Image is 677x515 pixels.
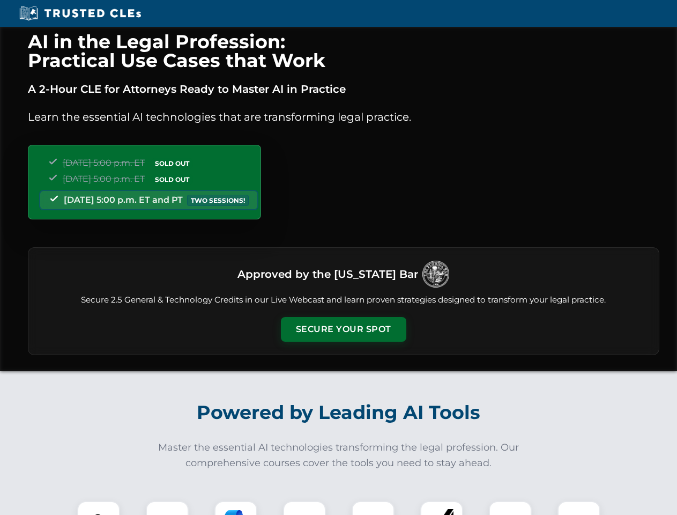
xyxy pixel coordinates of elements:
h3: Approved by the [US_STATE] Bar [237,264,418,284]
img: Trusted CLEs [16,5,144,21]
p: A 2-Hour CLE for Attorneys Ready to Master AI in Practice [28,80,659,98]
span: SOLD OUT [151,158,193,169]
span: [DATE] 5:00 p.m. ET [63,158,145,168]
span: SOLD OUT [151,174,193,185]
h2: Powered by Leading AI Tools [42,394,636,431]
p: Learn the essential AI technologies that are transforming legal practice. [28,108,659,126]
h1: AI in the Legal Profession: Practical Use Cases that Work [28,32,659,70]
p: Secure 2.5 General & Technology Credits in our Live Webcast and learn proven strategies designed ... [41,294,646,306]
p: Master the essential AI technologies transforming the legal profession. Our comprehensive courses... [151,440,526,471]
img: Logo [422,261,449,288]
span: [DATE] 5:00 p.m. ET [63,174,145,184]
button: Secure Your Spot [281,317,406,342]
